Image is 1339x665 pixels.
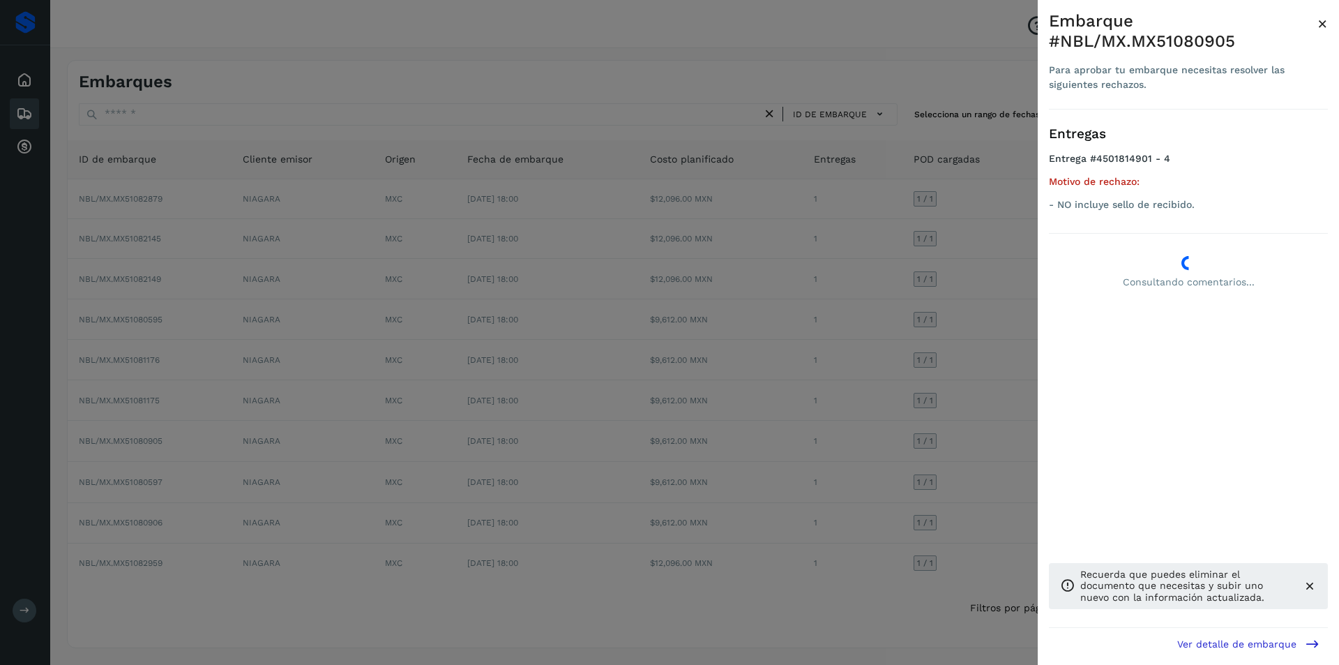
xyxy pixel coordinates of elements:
[1049,276,1328,288] p: Consultando comentarios...
[1317,14,1328,33] span: ×
[1080,569,1292,604] p: Recuerda que puedes eliminar el documento que necesitas y subir uno nuevo con la información actu...
[1177,639,1296,649] span: Ver detalle de embarque
[1049,176,1328,188] h5: Motivo de rechazo:
[1049,126,1328,142] h3: Entregas
[1049,153,1328,176] h4: Entrega #4501814901 - 4
[1317,11,1328,36] button: Close
[1049,11,1317,52] div: Embarque #NBL/MX.MX51080905
[1169,628,1328,659] button: Ver detalle de embarque
[1049,63,1317,92] div: Para aprobar tu embarque necesitas resolver las siguientes rechazos.
[1049,199,1328,211] p: - NO incluye sello de recibido.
